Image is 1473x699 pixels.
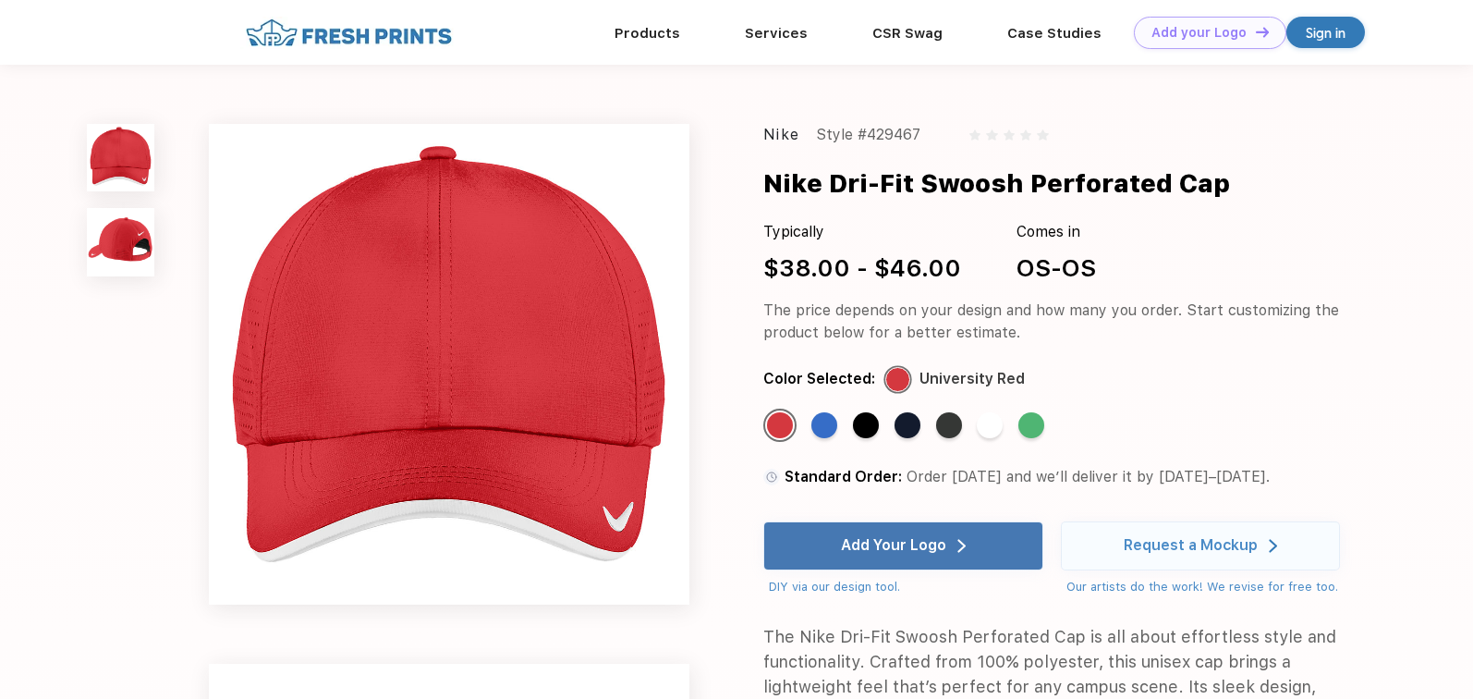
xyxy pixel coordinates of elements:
[816,124,920,146] div: Style #429467
[615,25,680,42] a: Products
[763,165,1230,202] div: Nike Dri-Fit Swoosh Perforated Cap
[763,368,875,390] div: Color Selected:
[1151,25,1247,41] div: Add your Logo
[1018,412,1044,438] div: Lucky Green
[895,412,920,438] div: Navy
[936,412,962,438] div: Anthracite
[769,578,1043,596] div: DIY via our design tool.
[977,412,1003,438] div: White
[763,250,961,286] div: $38.00 - $46.00
[1306,22,1345,43] div: Sign in
[87,208,154,276] img: func=resize&h=100
[763,221,961,243] div: Typically
[763,300,1368,344] div: The price depends on your design and how many you order. Start customizing the product below for ...
[811,412,837,438] div: Blue Sapphire
[1016,221,1096,243] div: Comes in
[767,412,793,438] div: University Red
[986,129,997,141] img: gray_star.svg
[1269,539,1277,553] img: white arrow
[87,124,154,191] img: func=resize&h=100
[1256,27,1269,37] img: DT
[1286,17,1365,48] a: Sign in
[872,25,943,42] a: CSR Swag
[1020,129,1031,141] img: gray_star.svg
[785,468,902,485] span: Standard Order:
[1124,536,1258,555] div: Request a Mockup
[969,129,980,141] img: gray_star.svg
[907,468,1270,485] span: Order [DATE] and we’ll deliver it by [DATE]–[DATE].
[919,368,1025,390] div: University Red
[763,469,780,485] img: standard order
[209,124,689,605] img: func=resize&h=640
[745,25,808,42] a: Services
[957,539,966,553] img: white arrow
[853,412,879,438] div: Black
[240,17,457,49] img: fo%20logo%202.webp
[1004,129,1015,141] img: gray_star.svg
[1037,129,1048,141] img: gray_star.svg
[763,124,800,146] div: Nike
[1016,250,1096,286] div: OS-OS
[841,536,946,555] div: Add Your Logo
[1066,578,1341,596] div: Our artists do the work! We revise for free too.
